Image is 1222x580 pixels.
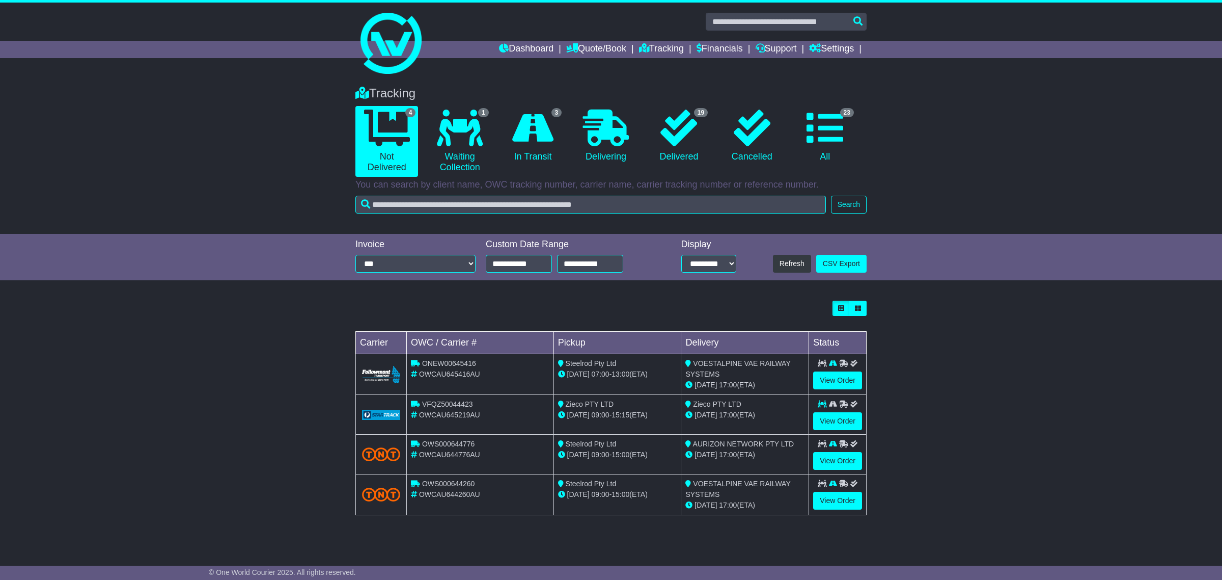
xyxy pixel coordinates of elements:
span: 15:00 [612,451,629,459]
a: Delivering [574,106,637,166]
span: 15:15 [612,411,629,419]
a: 19 Delivered [648,106,710,166]
span: OWCAU644776AU [419,451,480,459]
a: Financials [697,41,743,58]
button: Search [831,196,867,214]
span: [DATE] [567,370,590,378]
span: 17:00 [719,381,737,389]
td: Carrier [356,332,407,354]
span: AURIZON NETWORK PTY LTD [693,440,794,448]
span: 09:00 [592,451,609,459]
span: 17:00 [719,451,737,459]
span: 13:00 [612,370,629,378]
span: 19 [694,108,708,117]
span: Steelrod Pty Ltd [566,359,617,367]
div: (ETA) [685,450,804,460]
div: (ETA) [685,380,804,390]
span: 15:00 [612,490,629,498]
div: Invoice [355,239,476,250]
div: (ETA) [685,410,804,420]
span: 09:00 [592,411,609,419]
a: 23 All [794,106,856,166]
a: View Order [813,412,862,430]
span: VFQZ50044423 [422,400,473,408]
span: Steelrod Pty Ltd [566,480,617,488]
p: You can search by client name, OWC tracking number, carrier name, carrier tracking number or refe... [355,179,867,191]
a: View Order [813,372,862,389]
div: Display [681,239,736,250]
span: [DATE] [695,411,717,419]
span: 3 [551,108,562,117]
span: OWS000644776 [422,440,475,448]
img: TNT_Domestic.png [362,488,400,502]
a: View Order [813,452,862,470]
div: Custom Date Range [486,239,649,250]
span: Zieco PTY LTD [693,400,741,408]
td: Delivery [681,332,809,354]
span: [DATE] [567,490,590,498]
span: 1 [478,108,489,117]
img: Followmont_Transport.png [362,366,400,383]
td: OWC / Carrier # [407,332,554,354]
img: TNT_Domestic.png [362,447,400,461]
span: © One World Courier 2025. All rights reserved. [209,568,356,576]
span: Steelrod Pty Ltd [566,440,617,448]
a: 1 Waiting Collection [428,106,491,177]
span: [DATE] [567,451,590,459]
td: Pickup [553,332,681,354]
span: OWCAU644260AU [419,490,480,498]
span: VOESTALPINE VAE RAILWAY SYSTEMS [685,480,790,498]
a: Cancelled [720,106,783,166]
div: (ETA) [685,500,804,511]
a: Settings [809,41,854,58]
button: Refresh [773,255,811,273]
span: 4 [405,108,416,117]
span: [DATE] [695,501,717,509]
div: - (ETA) [558,369,677,380]
a: Tracking [639,41,684,58]
span: 17:00 [719,411,737,419]
span: 17:00 [719,501,737,509]
span: 23 [840,108,854,117]
div: Tracking [350,86,872,101]
span: 07:00 [592,370,609,378]
span: 09:00 [592,490,609,498]
span: OWS000644260 [422,480,475,488]
span: [DATE] [567,411,590,419]
a: View Order [813,492,862,510]
span: [DATE] [695,381,717,389]
a: CSV Export [816,255,867,273]
td: Status [809,332,867,354]
img: GetCarrierServiceLogo [362,410,400,420]
span: [DATE] [695,451,717,459]
a: Dashboard [499,41,553,58]
div: - (ETA) [558,410,677,420]
div: - (ETA) [558,450,677,460]
span: VOESTALPINE VAE RAILWAY SYSTEMS [685,359,790,378]
span: OWCAU645219AU [419,411,480,419]
span: OWCAU645416AU [419,370,480,378]
a: 3 In Transit [502,106,564,166]
span: Zieco PTY LTD [566,400,614,408]
a: Support [756,41,797,58]
span: ONEW00645416 [422,359,476,367]
a: 4 Not Delivered [355,106,418,177]
div: - (ETA) [558,489,677,500]
a: Quote/Book [566,41,626,58]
